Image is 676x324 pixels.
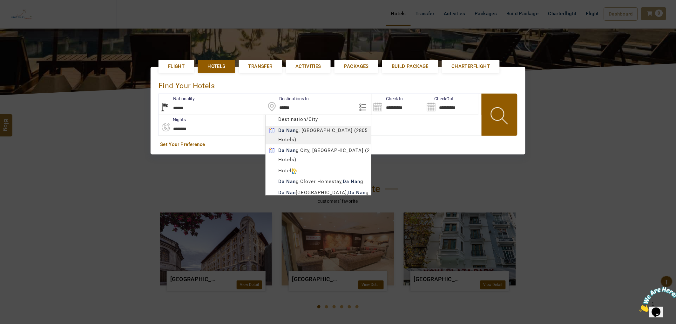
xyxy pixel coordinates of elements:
[207,63,225,70] span: Hotels
[248,63,273,70] span: Transfer
[343,179,349,184] b: Da
[168,63,185,70] span: Flight
[286,148,296,153] b: Nan
[266,126,371,144] div: g, [GEOGRAPHIC_DATA] (2805 Hotels)
[382,60,438,73] a: Build Package
[239,60,282,73] a: Transfer
[159,96,195,102] label: Nationality
[266,188,371,197] div: [GEOGRAPHIC_DATA], g
[425,96,454,102] label: CheckOut
[344,63,369,70] span: Packages
[392,63,429,70] span: Build Package
[278,190,285,195] b: Da
[286,190,296,195] b: Nan
[637,284,676,314] iframe: chat widget
[356,190,366,195] b: Nan
[3,3,5,8] span: 1
[159,75,517,94] div: Find Your Hotels
[278,148,285,153] b: Da
[160,141,516,148] a: Set Your Preference
[265,96,309,102] label: Destinations In
[442,60,499,73] a: Charterflight
[451,63,490,70] span: Charterflight
[266,177,371,186] div: g Clover Homestay, g
[278,179,285,184] b: Da
[266,166,371,175] div: Hotel
[295,63,321,70] span: Activities
[159,60,194,73] a: Flight
[286,128,296,133] b: Nan
[286,179,296,184] b: Nan
[264,116,292,123] label: Rooms
[372,96,403,102] label: Check In
[278,128,285,133] b: Da
[292,169,297,174] img: hotelicon.PNG
[286,60,331,73] a: Activities
[372,94,425,115] input: Search
[348,190,355,195] b: Da
[351,179,360,184] b: Nan
[198,60,235,73] a: Hotels
[266,146,371,164] div: g City, [GEOGRAPHIC_DATA] (2 Hotels)
[425,94,478,115] input: Search
[3,3,42,28] img: Chat attention grabber
[335,60,378,73] a: Packages
[159,116,186,123] label: nights
[266,115,371,124] div: Destination/City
